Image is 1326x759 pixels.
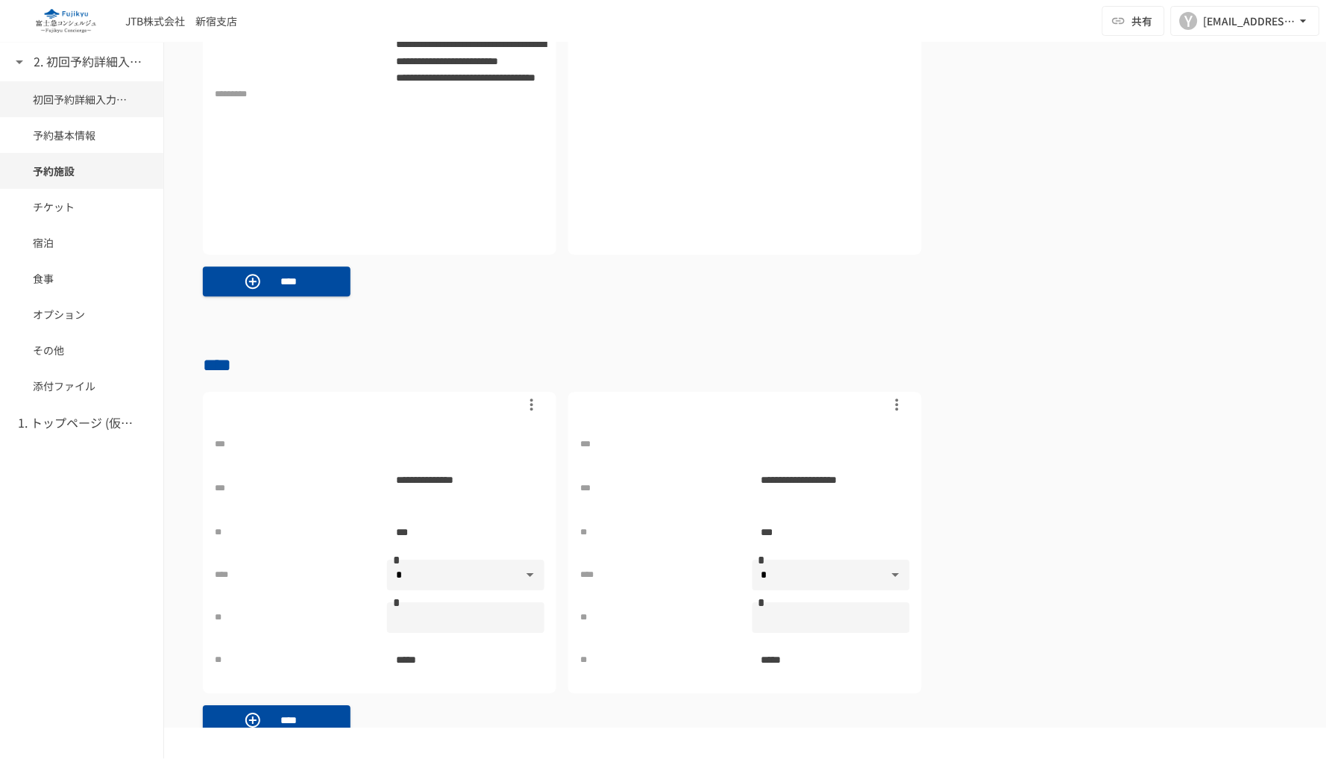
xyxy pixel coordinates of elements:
[33,199,131,215] span: チケット
[33,306,131,322] span: オプション
[1204,12,1296,31] div: [EMAIL_ADDRESS][DOMAIN_NAME]
[33,127,131,143] span: 予約基本情報
[33,234,131,251] span: 宿泊
[1102,6,1165,36] button: 共有
[1132,13,1153,29] span: 共有
[1171,6,1320,36] button: Y[EMAIL_ADDRESS][DOMAIN_NAME]
[33,270,131,287] span: 食事
[34,52,154,72] h6: 2. 初回予約詳細入力ページ
[33,378,131,394] span: 添付ファイル
[33,91,131,107] span: 初回予約詳細入力ページ
[1180,12,1198,30] div: Y
[33,163,131,179] span: 予約施設
[125,13,237,29] div: JTB株式会社 新宿支店
[18,413,137,433] h6: 1. トップページ (仮予約一覧)
[18,9,113,33] img: eQeGXtYPV2fEKIA3pizDiVdzO5gJTl2ahLbsPaD2E4R
[33,342,131,358] span: その他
